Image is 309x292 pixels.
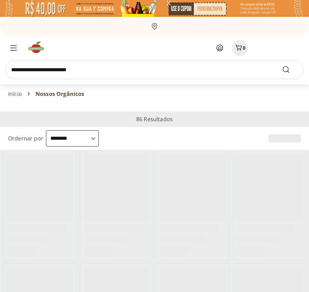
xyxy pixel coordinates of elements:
[282,65,298,74] button: Submit Search
[35,91,85,97] span: Nossos Orgânicos
[8,135,43,142] label: Ordernar por
[5,40,22,56] button: Menu
[243,45,245,51] span: 0
[136,115,173,123] h2: 86 Resultados
[8,91,22,97] a: Início
[27,41,50,54] img: Hortifruti
[5,60,304,79] input: search
[232,40,248,56] button: Carrinho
